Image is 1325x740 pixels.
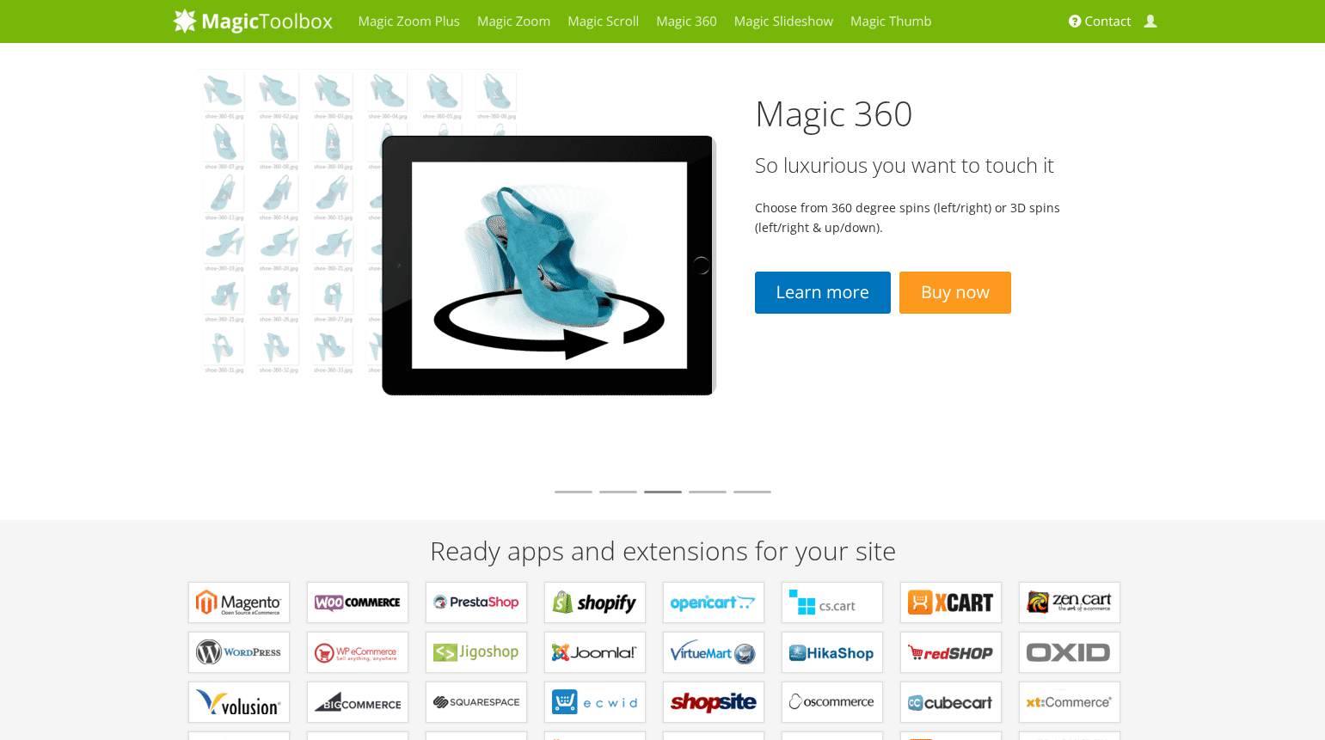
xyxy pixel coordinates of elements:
[900,682,1002,723] a: Plugins for CubeCart
[908,689,994,715] b: Plugins for CubeCart
[671,689,757,715] b: Extensions for ShopSite
[307,632,408,673] a: Plugins for WP e-Commerce
[908,590,994,615] b: Modules for X-Cart
[1027,689,1113,715] b: Extensions for xt:Commerce
[1019,582,1120,623] a: Plugins for Zen Cart
[196,689,282,715] b: Extensions for Volusion
[782,582,883,623] a: Add-ons for CS-Cart
[315,639,401,665] b: Plugins for WP e-Commerce
[544,682,646,723] a: Extensions for ECWID
[173,536,1153,565] h2: Ready apps and extensions for your site
[433,639,519,665] b: Plugins for Jigoshop
[1019,632,1120,673] a: Extensions for OXID
[789,689,875,715] b: Add-ons for osCommerce
[671,590,757,615] b: Modules for OpenCart
[188,582,290,623] a: Extensions for Magento
[426,582,527,623] a: Modules for PrestaShop
[188,632,290,673] a: Plugins for WordPress
[663,582,764,623] a: Modules for OpenCart
[196,639,282,665] b: Plugins for WordPress
[663,632,764,673] a: Components for VirtueMart
[900,582,1002,623] a: Modules for X-Cart
[188,682,290,723] a: Extensions for Volusion
[1085,13,1132,30] span: Contact
[426,632,527,673] a: Plugins for Jigoshop
[196,590,282,615] b: Extensions for Magento
[789,590,875,615] b: Add-ons for CS-Cart
[544,582,646,623] a: Apps for Shopify
[908,639,994,665] b: Components for redSHOP
[899,272,1011,314] a: Buy now
[315,689,401,715] b: Apps for Bigcommerce
[433,590,519,615] b: Modules for PrestaShop
[671,639,757,665] b: Components for VirtueMart
[552,590,638,615] b: Apps for Shopify
[755,154,1110,176] h3: So luxurious you want to touch it
[173,43,756,444] img: magic360-02.png
[307,582,408,623] a: Plugins for WooCommerce
[755,89,913,137] a: Magic 360
[755,272,891,314] a: Learn more
[789,639,875,665] b: Components for HikaShop
[755,198,1110,237] p: Choose from 360 degree spins (left/right) or 3D spins (left/right & up/down).
[544,632,646,673] a: Components for Joomla
[315,590,401,615] b: Plugins for WooCommerce
[782,682,883,723] a: Add-ons for osCommerce
[782,632,883,673] a: Components for HikaShop
[307,682,408,723] a: Apps for Bigcommerce
[1027,639,1113,665] b: Extensions for OXID
[900,632,1002,673] a: Components for redSHOP
[1019,682,1120,723] a: Extensions for xt:Commerce
[663,682,764,723] a: Extensions for ShopSite
[1027,590,1113,615] b: Plugins for Zen Cart
[552,689,638,715] b: Extensions for ECWID
[426,682,527,723] a: Extensions for Squarespace
[552,639,638,665] b: Components for Joomla
[433,689,519,715] b: Extensions for Squarespace
[173,8,333,34] img: MagicToolbox.com - Image tools for your website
